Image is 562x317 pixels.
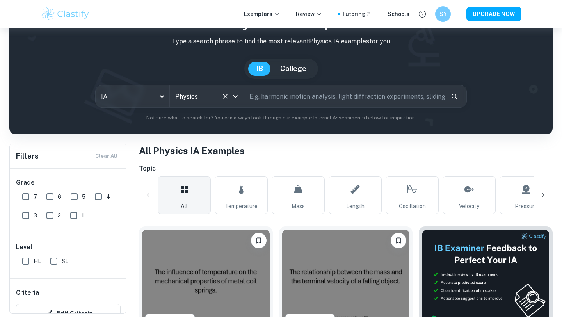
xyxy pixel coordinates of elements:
button: Clear [220,91,231,102]
button: Bookmark [391,233,406,248]
span: SL [62,257,68,265]
span: Oscillation [399,202,426,210]
div: IA [96,85,169,107]
span: All [181,202,188,210]
h6: Grade [16,178,121,187]
button: Search [448,90,461,103]
span: 4 [106,192,110,201]
span: Length [346,202,365,210]
h1: All Physics IA Examples [139,144,553,158]
span: 2 [58,211,61,220]
a: Tutoring [342,10,372,18]
button: College [272,62,314,76]
h6: Filters [16,151,39,162]
span: 1 [82,211,84,220]
button: IB [248,62,271,76]
button: Help and Feedback [416,7,429,21]
img: Clastify logo [41,6,90,22]
p: Type a search phrase to find the most relevant Physics IA examples for you [16,37,546,46]
h6: Level [16,242,121,252]
button: Bookmark [251,233,267,248]
span: 6 [58,192,61,201]
span: 3 [34,211,37,220]
button: SY [435,6,451,22]
button: Open [230,91,241,102]
input: E.g. harmonic motion analysis, light diffraction experiments, sliding objects down a ramp... [244,85,445,107]
span: 7 [34,192,37,201]
a: Schools [388,10,409,18]
span: Velocity [459,202,479,210]
span: Pressure [515,202,537,210]
span: 5 [82,192,85,201]
span: Temperature [225,202,258,210]
p: Exemplars [244,10,280,18]
p: Review [296,10,322,18]
button: UPGRADE NOW [466,7,521,21]
span: HL [34,257,41,265]
h6: Topic [139,164,553,173]
span: Mass [292,202,305,210]
p: Not sure what to search for? You can always look through our example Internal Assessments below f... [16,114,546,122]
h6: SY [439,10,448,18]
h6: Criteria [16,288,39,297]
